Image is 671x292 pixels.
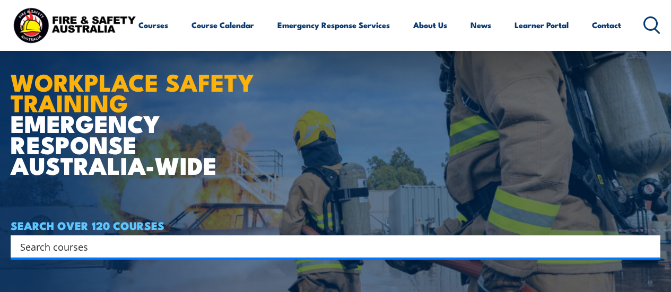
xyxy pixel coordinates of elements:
[11,219,660,231] h4: SEARCH OVER 120 COURSES
[277,12,390,38] a: Emergency Response Services
[413,12,447,38] a: About Us
[470,12,491,38] a: News
[515,12,569,38] a: Learner Portal
[191,12,254,38] a: Course Calendar
[592,12,621,38] a: Contact
[11,45,270,175] h1: EMERGENCY RESPONSE AUSTRALIA-WIDE
[642,239,657,254] button: Search magnifier button
[11,63,254,120] strong: WORKPLACE SAFETY TRAINING
[20,238,637,254] input: Search input
[22,239,639,254] form: Search form
[138,12,168,38] a: Courses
